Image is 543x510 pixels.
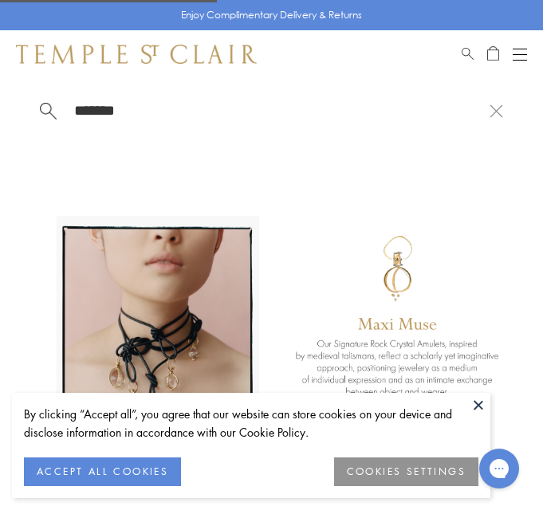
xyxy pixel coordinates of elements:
[487,45,499,64] a: Open Shopping Bag
[513,45,527,64] button: Open navigation
[181,7,362,23] p: Enjoy Complimentary Delivery & Returns
[462,45,474,64] a: Search
[16,45,257,64] img: Temple St. Clair
[24,457,181,486] button: ACCEPT ALL COOKIES
[334,457,478,486] button: COOKIES SETTINGS
[471,443,527,494] iframe: Gorgias live chat messenger
[24,405,478,441] div: By clicking “Accept all”, you agree that our website can store cookies on your device and disclos...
